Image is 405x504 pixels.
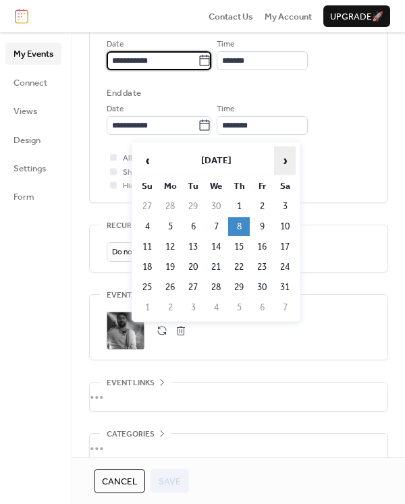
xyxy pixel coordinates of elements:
[13,47,53,61] span: My Events
[182,258,204,277] td: 20
[205,177,227,196] th: We
[13,76,47,90] span: Connect
[209,9,253,23] a: Contact Us
[251,258,273,277] td: 23
[330,10,383,24] span: Upgrade 🚀
[136,217,158,236] td: 4
[5,129,61,150] a: Design
[274,278,296,297] td: 31
[5,43,61,64] a: My Events
[205,258,227,277] td: 21
[136,298,158,317] td: 1
[205,197,227,216] td: 30
[251,278,273,297] td: 30
[274,258,296,277] td: 24
[274,197,296,216] td: 3
[13,105,37,118] span: Views
[182,177,204,196] th: Tu
[182,237,204,256] td: 13
[136,237,158,256] td: 11
[136,278,158,297] td: 25
[275,147,295,174] span: ›
[136,197,158,216] td: 27
[5,72,61,93] a: Connect
[274,298,296,317] td: 7
[251,237,273,256] td: 16
[112,244,160,260] span: Do not repeat
[228,197,250,216] td: 1
[323,5,390,27] button: Upgrade🚀
[159,237,181,256] td: 12
[251,217,273,236] td: 9
[209,10,253,24] span: Contact Us
[13,190,34,204] span: Form
[274,237,296,256] td: 17
[159,217,181,236] td: 5
[107,86,141,100] div: End date
[107,219,176,233] span: Recurring event
[217,103,234,116] span: Time
[137,147,157,174] span: ‹
[107,38,124,51] span: Date
[159,197,181,216] td: 28
[228,278,250,297] td: 29
[107,289,157,302] span: Event image
[159,278,181,297] td: 26
[13,134,40,147] span: Design
[159,298,181,317] td: 2
[90,434,387,462] div: •••
[102,475,137,488] span: Cancel
[107,428,155,441] span: Categories
[228,258,250,277] td: 22
[265,10,312,24] span: My Account
[182,298,204,317] td: 3
[228,237,250,256] td: 15
[136,177,158,196] th: Su
[251,298,273,317] td: 6
[217,38,234,51] span: Time
[5,100,61,121] a: Views
[205,237,227,256] td: 14
[182,278,204,297] td: 27
[5,186,61,207] a: Form
[107,22,146,35] div: Start date
[123,179,171,193] span: Hide end time
[274,217,296,236] td: 10
[159,146,273,175] th: [DATE]
[228,177,250,196] th: Th
[107,103,124,116] span: Date
[15,9,28,24] img: logo
[205,278,227,297] td: 28
[182,217,204,236] td: 6
[159,258,181,277] td: 19
[228,298,250,317] td: 5
[136,258,158,277] td: 18
[13,162,46,175] span: Settings
[274,177,296,196] th: Sa
[123,152,146,165] span: All day
[107,376,155,390] span: Event links
[123,166,176,179] span: Show date only
[251,197,273,216] td: 2
[5,157,61,179] a: Settings
[159,177,181,196] th: Mo
[205,217,227,236] td: 7
[94,469,145,493] button: Cancel
[251,177,273,196] th: Fr
[90,383,387,411] div: •••
[182,197,204,216] td: 29
[228,217,250,236] td: 8
[107,312,144,349] div: ;
[205,298,227,317] td: 4
[265,9,312,23] a: My Account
